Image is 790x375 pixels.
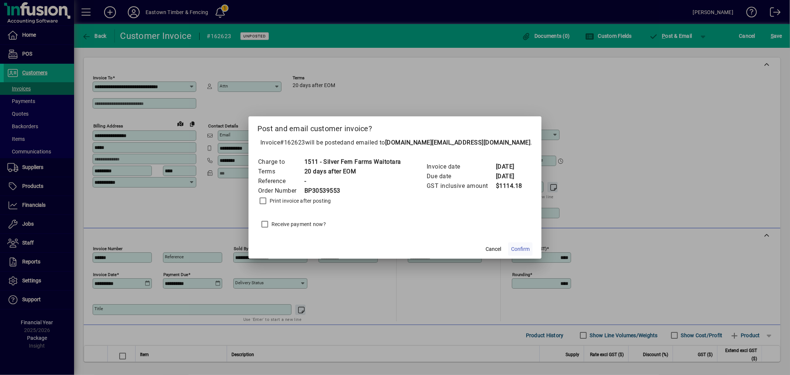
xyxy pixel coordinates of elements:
td: - [304,176,401,186]
td: Charge to [258,157,304,167]
td: GST inclusive amount [426,181,496,191]
td: 20 days after EOM [304,167,401,176]
label: Receive payment now? [270,220,326,228]
span: #162623 [280,139,306,146]
b: [DOMAIN_NAME][EMAIL_ADDRESS][DOMAIN_NAME] [385,139,531,146]
span: Cancel [486,245,501,253]
span: Confirm [511,245,530,253]
h2: Post and email customer invoice? [249,116,541,138]
td: 1511 - Silver Fern Farms Waitotara [304,157,401,167]
p: Invoice will be posted . [257,138,533,147]
td: BP30539553 [304,186,401,196]
span: and emailed to [344,139,531,146]
td: [DATE] [496,162,525,172]
td: Terms [258,167,304,176]
td: Reference [258,176,304,186]
button: Cancel [481,242,505,256]
td: Invoice date [426,162,496,172]
td: Order Number [258,186,304,196]
button: Confirm [508,242,533,256]
td: [DATE] [496,172,525,181]
td: Due date [426,172,496,181]
label: Print invoice after posting [268,197,331,205]
td: $1114.18 [496,181,525,191]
